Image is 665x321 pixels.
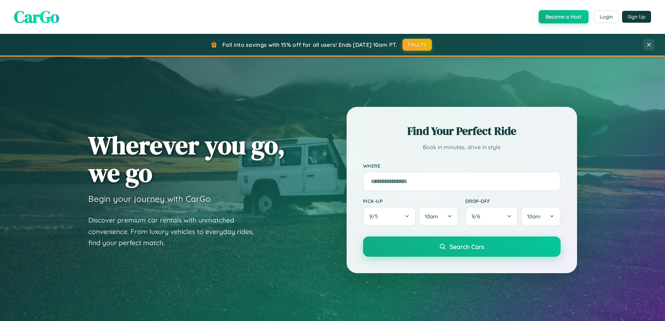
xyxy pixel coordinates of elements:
[521,207,560,226] button: 10am
[527,213,540,220] span: 10am
[88,131,285,187] h1: Wherever you go, we go
[472,213,483,220] span: 9 / 6
[539,10,589,23] button: Become a Host
[419,207,458,226] button: 10am
[363,163,561,169] label: Where
[594,10,619,23] button: Login
[363,236,561,257] button: Search Cars
[465,207,518,226] button: 9/6
[450,243,484,250] span: Search Cars
[363,123,561,139] h2: Find Your Perfect Ride
[369,213,381,220] span: 9 / 5
[14,5,59,28] span: CarGo
[425,213,438,220] span: 10am
[88,214,263,249] p: Discover premium car rentals with unmatched convenience. From luxury vehicles to everyday rides, ...
[363,207,416,226] button: 9/5
[402,39,432,51] button: FALL15
[622,11,651,23] button: Sign Up
[222,41,397,48] span: Fall into savings with 15% off for all users! Ends [DATE] 10am PT.
[88,194,211,204] h3: Begin your journey with CarGo
[465,198,561,204] label: Drop-off
[363,198,458,204] label: Pick-up
[363,142,561,152] p: Book in minutes, drive in style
